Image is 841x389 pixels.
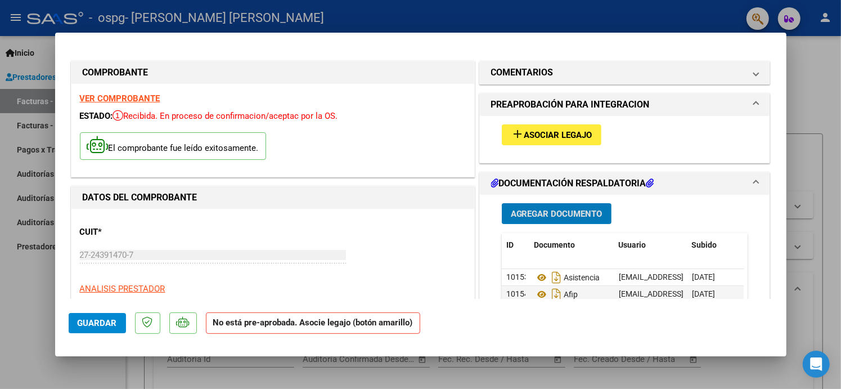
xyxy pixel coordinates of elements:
span: 10154 [506,289,529,298]
h1: DOCUMENTACIÓN RESPALDATORIA [491,177,654,190]
div: Open Intercom Messenger [803,351,830,378]
datatable-header-cell: Usuario [614,233,687,257]
span: Documento [534,240,575,249]
button: Agregar Documento [502,203,611,224]
span: Agregar Documento [511,209,602,219]
span: Guardar [78,318,117,328]
mat-expansion-panel-header: COMENTARIOS [480,61,770,84]
p: CUIT [80,226,196,239]
button: Asociar Legajo [502,124,601,145]
span: Recibida. En proceso de confirmacion/aceptac por la OS. [113,111,338,121]
i: Descargar documento [549,285,564,303]
datatable-header-cell: Subido [687,233,744,257]
span: ID [506,240,514,249]
strong: No está pre-aprobada. Asocie legajo (botón amarillo) [206,312,420,334]
mat-expansion-panel-header: DOCUMENTACIÓN RESPALDATORIA [480,172,770,195]
h1: COMENTARIOS [491,66,554,79]
p: El comprobante fue leído exitosamente. [80,132,266,160]
mat-icon: add [511,127,524,141]
span: Asociar Legajo [524,130,592,140]
span: Afip [534,290,578,299]
a: VER COMPROBANTE [80,93,160,104]
span: 10153 [506,272,529,281]
span: Asistencia [534,273,600,282]
strong: COMPROBANTE [83,67,149,78]
span: [DATE] [692,289,715,298]
datatable-header-cell: Documento [530,233,614,257]
strong: DATOS DEL COMPROBANTE [83,192,197,203]
button: Guardar [69,313,126,333]
div: PREAPROBACIÓN PARA INTEGRACION [480,116,770,163]
datatable-header-cell: Acción [744,233,800,257]
span: Subido [692,240,717,249]
span: [DATE] [692,272,715,281]
h1: PREAPROBACIÓN PARA INTEGRACION [491,98,650,111]
span: Usuario [619,240,646,249]
span: ANALISIS PRESTADOR [80,284,165,294]
span: ESTADO: [80,111,113,121]
mat-expansion-panel-header: PREAPROBACIÓN PARA INTEGRACION [480,93,770,116]
datatable-header-cell: ID [502,233,530,257]
i: Descargar documento [549,269,564,287]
